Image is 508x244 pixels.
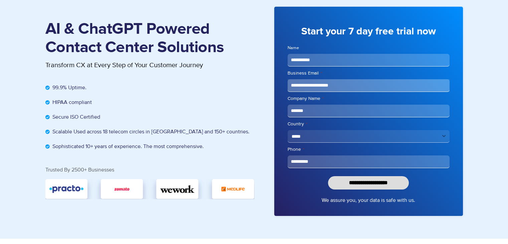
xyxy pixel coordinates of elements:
[111,183,133,195] img: zomato.jpg
[220,183,245,195] img: medlife
[45,179,88,199] div: 2 / 5
[288,146,450,153] label: Phone
[322,196,415,204] a: We assure you, your data is safe with us.
[288,25,450,38] h3: Start your 7 day free trial now
[160,183,194,195] img: wework.svg
[49,183,83,195] img: Practo-logo
[101,179,143,199] div: 3 / 5
[288,121,450,127] label: Country
[288,70,450,77] label: Business Email
[45,167,254,172] div: Trusted By 2500+ Businesses
[51,128,249,136] span: Scalable Used across 18 telecom circles in [GEOGRAPHIC_DATA] and 150+ countries.
[51,113,100,121] span: Secure ISO Certified
[51,84,87,92] span: 99.9% Uptime.
[45,60,254,70] p: Transform CX at Every Step of Your Customer Journey
[156,179,198,199] div: 4 / 5
[288,45,450,51] label: Name
[45,179,254,199] div: Image Carousel
[212,179,254,199] div: 5 / 5
[45,20,254,57] h1: AI & ChatGPT Powered Contact Center Solutions
[51,142,204,150] span: Sophisticated 10+ years of experience. The most comprehensive.
[288,95,450,102] label: Company Name
[51,98,92,106] span: HIPAA compliant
